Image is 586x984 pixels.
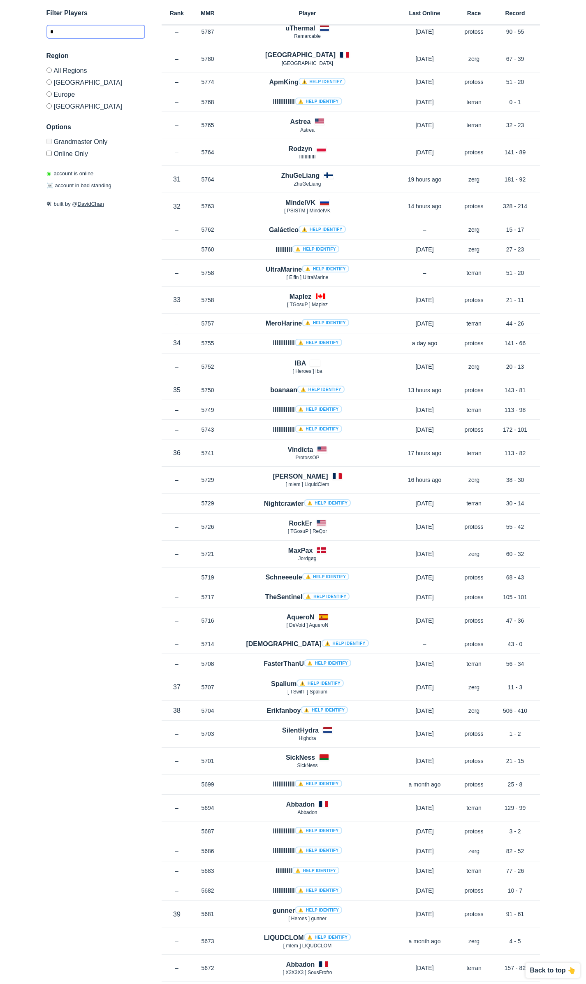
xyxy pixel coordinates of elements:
[491,523,540,531] p: 55 - 42
[46,79,52,85] input: [GEOGRAPHIC_DATA]
[46,91,52,97] input: Europe
[458,28,491,36] p: protoss
[192,616,223,625] p: 5716
[162,448,192,458] p: 36
[192,640,223,648] p: 5714
[458,804,491,812] p: terran
[282,60,333,66] span: [GEOGRAPHIC_DATA]
[458,730,491,738] p: protoss
[491,757,540,765] p: 21 - 15
[273,886,342,896] h4: IIIIIIIIIIII
[292,368,322,374] span: [ Heroes ] Iba
[458,55,491,63] p: zerg
[246,639,368,649] h4: [DEMOGRAPHIC_DATA]
[162,910,192,919] p: 39
[192,339,223,347] p: 5755
[458,148,491,156] p: protoss
[282,726,319,735] h4: SilentHydra
[458,886,491,895] p: protoss
[392,523,458,531] p: [DATE]
[491,78,540,86] p: 51 - 20
[392,226,458,234] p: –
[162,363,192,371] p: –
[301,706,348,714] a: ⚠️ Help identify
[162,867,192,875] p: –
[285,23,315,33] h4: uThermal
[273,338,342,348] h4: IIIlllIIllll
[192,426,223,434] p: 5743
[491,245,540,254] p: 27 - 23
[296,679,344,687] a: ⚠️ Help identify
[284,208,331,214] span: [ PSISTM ] MindelVK
[458,245,491,254] p: zerg
[162,804,192,812] p: –
[192,10,223,16] h6: MMR
[162,886,192,895] p: –
[491,476,540,484] p: 38 - 30
[46,182,111,190] p: account in bad standing
[192,245,223,254] p: 5760
[392,499,458,507] p: [DATE]
[458,78,491,86] p: protoss
[304,499,351,507] a: ⚠️ Help identify
[491,10,540,16] h6: Record
[285,198,315,207] h4: MindelVK
[46,139,52,144] input: Grandmaster Only
[295,827,342,834] a: ⚠️ Help identify
[223,10,392,16] h6: Player
[491,426,540,434] p: 172 - 101
[458,757,491,765] p: protoss
[46,76,145,88] label: [GEOGRAPHIC_DATA]
[192,28,223,36] p: 5787
[162,319,192,328] p: –
[491,707,540,715] p: 506 - 410
[192,476,223,484] p: 5729
[192,847,223,855] p: 5686
[491,121,540,129] p: 32 - 23
[295,358,306,368] h4: IBA
[292,867,339,874] a: ⚠️ Help identify
[392,245,458,254] p: [DATE]
[458,406,491,414] p: terran
[392,593,458,601] p: [DATE]
[491,55,540,63] p: 67 - 39
[289,144,313,154] h4: Rodzyn
[299,78,346,85] a: ⚠️ Help identify
[491,499,540,507] p: 30 - 14
[491,339,540,347] p: 141 - 66
[192,449,223,457] p: 5741
[294,181,321,187] span: ZhuGeLiang
[392,827,458,835] p: [DATE]
[46,88,145,100] label: Europe
[392,707,458,715] p: [DATE]
[162,55,192,63] p: –
[162,28,192,36] p: –
[458,660,491,668] p: terran
[491,847,540,855] p: 82 - 52
[491,886,540,895] p: 10 - 7
[264,499,351,508] h4: Nightcrawler
[192,867,223,875] p: 5683
[192,683,223,691] p: 5707
[304,933,351,941] a: ⚠️ Help identify
[295,339,342,346] a: ⚠️ Help identify
[162,757,192,765] p: –
[192,550,223,558] p: 5721
[162,148,192,156] p: –
[491,386,540,394] p: 143 - 81
[162,426,192,434] p: –
[162,660,192,668] p: –
[297,386,345,393] a: ⚠️ Help identify
[266,265,349,274] h4: UltraMarine
[285,482,329,487] span: [ mlem ] LiquidClem
[192,386,223,394] p: 5750
[266,319,349,328] h4: MeroHarine
[46,8,145,18] h3: Filter Players
[192,175,223,184] p: 5764
[269,225,346,235] h4: Galáctico
[46,139,145,147] label: Only Show accounts currently in Grandmaster
[286,622,328,628] span: [ DeVoid ] AqueroN
[162,550,192,558] p: –
[392,449,458,457] p: 17 hours ago
[46,51,145,61] h3: Region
